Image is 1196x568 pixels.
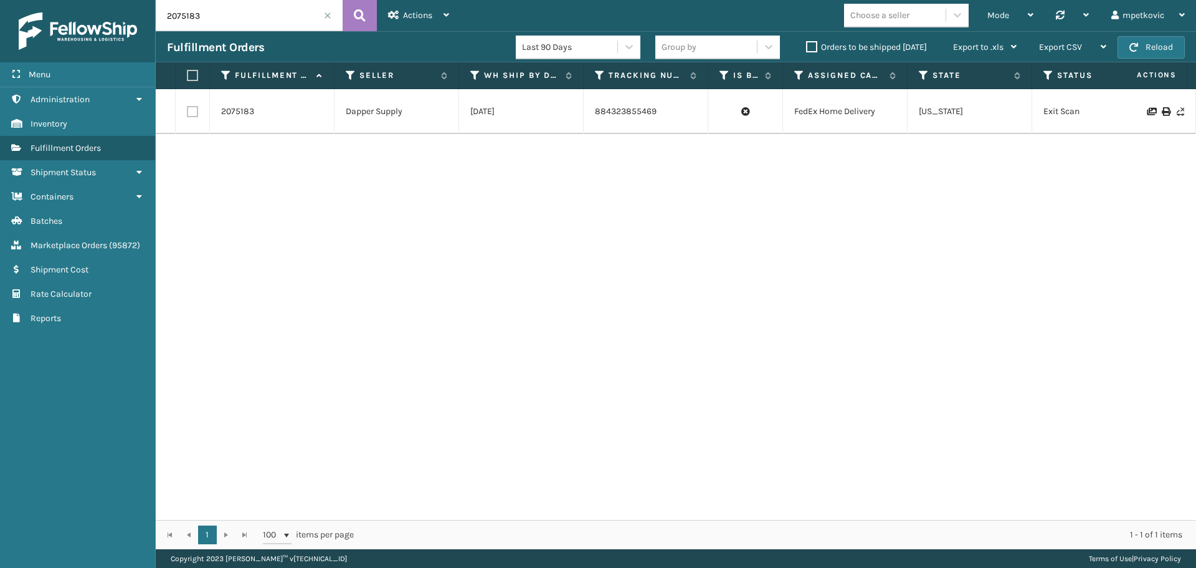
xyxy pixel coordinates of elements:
a: Privacy Policy [1134,554,1181,563]
label: Tracking Number [609,70,684,81]
span: Fulfillment Orders [31,143,101,153]
span: Batches [31,216,62,226]
td: [DATE] [459,89,584,134]
i: Print Label [1162,107,1169,116]
td: [US_STATE] [908,89,1032,134]
div: Last 90 Days [522,41,619,54]
span: ( 95872 ) [109,240,140,251]
label: Seller [359,70,435,81]
label: Is Buy Shipping [733,70,759,81]
td: Exit Scan [1032,89,1157,134]
label: Orders to be shipped [DATE] [806,42,927,52]
span: Reports [31,313,61,324]
span: items per page [263,526,354,544]
span: Administration [31,94,90,105]
a: 2075183 [221,105,254,118]
span: Mode [987,10,1009,21]
a: 884323855469 [595,106,657,117]
td: Dapper Supply [335,89,459,134]
button: Reload [1118,36,1185,59]
i: Never Shipped [1177,107,1184,116]
i: Show Image [1147,107,1154,116]
a: Terms of Use [1089,554,1132,563]
div: | [1089,549,1181,568]
span: Export CSV [1039,42,1082,52]
span: Inventory [31,118,67,129]
span: Marketplace Orders [31,240,107,251]
span: Menu [29,69,50,80]
span: Shipment Status [31,167,96,178]
span: Shipment Cost [31,264,88,275]
span: 100 [263,529,282,541]
a: 1 [198,526,217,544]
label: Assigned Carrier Service [808,70,883,81]
span: Containers [31,191,74,202]
label: State [933,70,1008,81]
td: FedEx Home Delivery [783,89,908,134]
label: Fulfillment Order Id [235,70,310,81]
p: Copyright 2023 [PERSON_NAME]™ v [TECHNICAL_ID] [171,549,347,568]
span: Export to .xls [953,42,1004,52]
h3: Fulfillment Orders [167,40,264,55]
span: Rate Calculator [31,289,92,299]
div: Group by [662,41,696,54]
div: Choose a seller [850,9,909,22]
div: 1 - 1 of 1 items [371,529,1182,541]
label: Status [1057,70,1132,81]
label: WH Ship By Date [484,70,559,81]
img: logo [19,12,137,50]
span: Actions [1098,65,1184,85]
span: Actions [403,10,432,21]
